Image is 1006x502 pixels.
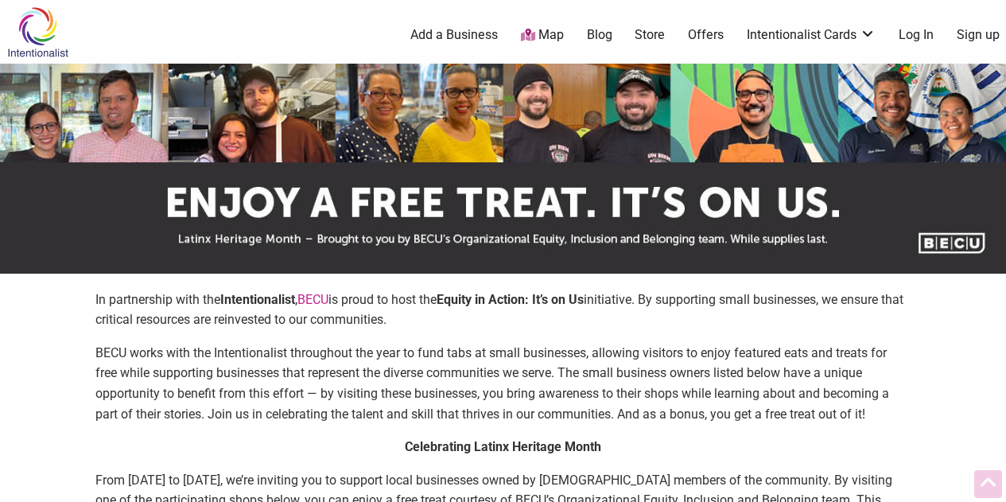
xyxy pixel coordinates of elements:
a: Map [521,26,564,45]
div: Scroll Back to Top [974,470,1002,498]
strong: Intentionalist [220,292,295,307]
p: In partnership with the , is proud to host the initiative. By supporting small businesses, we ens... [95,290,911,330]
a: Offers [688,26,724,44]
strong: Equity in Action: It’s on Us [437,292,584,307]
a: Intentionalist Cards [747,26,876,44]
a: Log In [899,26,934,44]
a: Add a Business [410,26,498,44]
a: Blog [587,26,612,44]
a: Store [635,26,665,44]
strong: Celebrating Latinx Heritage Month [405,439,601,454]
p: BECU works with the Intentionalist throughout the year to fund tabs at small businesses, allowing... [95,343,911,424]
a: BECU [297,292,328,307]
a: Sign up [957,26,1000,44]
